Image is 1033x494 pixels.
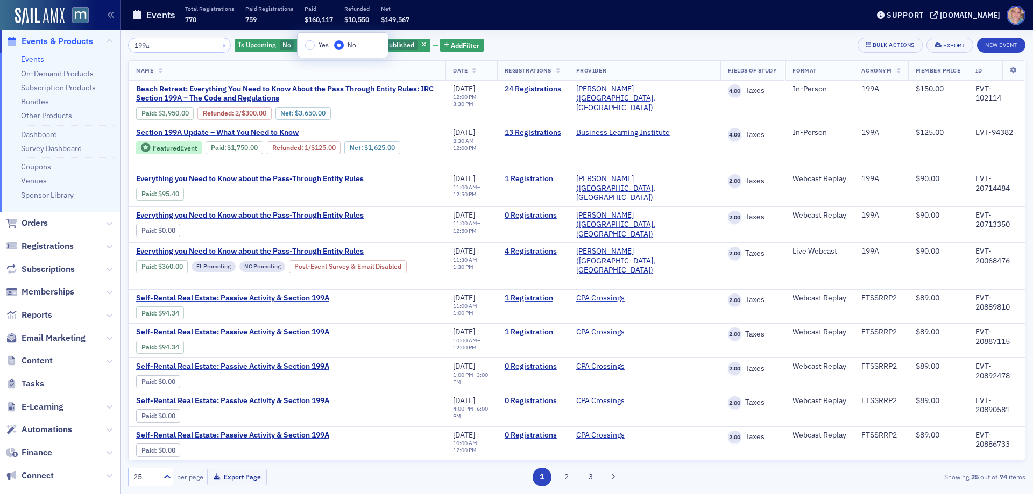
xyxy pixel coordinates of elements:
span: $10,550 [344,15,369,24]
span: $94.34 [158,309,179,317]
span: [DATE] [453,293,475,303]
span: Profile [1007,6,1025,25]
button: [DOMAIN_NAME] [930,11,1004,19]
div: FTSSRRP2 [861,396,901,406]
time: 4:00 PM [453,405,473,412]
div: Webcast Replay [793,174,846,184]
time: 12:50 PM [453,227,477,234]
div: FTSSRRP2 [861,431,901,440]
span: $125.00 [311,144,336,152]
a: Self-Rental Real Estate: Passive Activity & Section 199A [136,396,329,406]
a: Paid [141,446,155,454]
p: Net [381,5,409,12]
div: FTSSRRP2 [861,362,901,371]
div: EVT-20886733 [975,431,1017,449]
button: New Event [977,38,1025,53]
span: Everything you Need to Know about the Pass-Through Entity Rules [136,247,364,256]
div: Paid: 0 - $0 [136,375,180,388]
a: Self-Rental Real Estate: Passive Activity & Section 199A [136,431,329,440]
a: CPA Crossings [576,362,625,371]
time: 12:00 PM [453,93,477,101]
span: 770 [185,15,196,24]
a: Everything you Need to Know about the Pass-Through Entity Rules [136,174,364,184]
div: – [453,371,490,385]
button: Bulk Actions [858,38,923,53]
span: No [348,40,356,49]
input: Yes [305,40,315,50]
span: Add Filter [451,40,479,50]
div: FTSSRRP2 [861,327,901,337]
a: 0 Registrations [505,431,561,440]
div: Paid: 1 - $9540 [136,188,184,201]
time: 11:00 AM [453,183,477,191]
span: Section 199A Update – What You Need to Know [136,128,317,138]
span: $3,650.00 [295,109,326,117]
div: Paid: 24 - $395000 [136,107,194,120]
a: Paid [141,412,155,420]
div: Webcast Replay [793,431,846,440]
time: 12:50 PM [453,190,477,198]
span: $89.00 [916,361,939,371]
a: Beach Retreat: Everything You Need to Know About the Pass Through Entity Rules: IRC Section 199A ... [136,84,438,103]
button: 2 [557,468,576,486]
time: 10:00 AM [453,439,477,447]
a: Automations [6,424,72,435]
p: Total Registrations [185,5,234,12]
div: Paid: 1 - $9434 [136,341,184,354]
span: Format [793,67,816,74]
span: Taxes [741,295,765,305]
span: [DATE] [453,396,475,405]
span: $94.34 [158,343,179,351]
span: [DATE] [453,430,475,440]
span: Registrations [505,67,551,74]
span: Taxes [741,432,765,442]
span: [DATE] [453,210,475,220]
span: : [141,190,158,198]
div: 199A [861,247,901,256]
a: Bundles [21,97,49,106]
a: 0 Registrations [505,396,561,406]
span: Acronym [861,67,892,74]
span: Registrations [22,240,74,252]
div: EVT-20713350 [975,211,1017,230]
a: 1 Registration [505,174,561,184]
span: Werner-Rocca (Flourtown, PA) [576,84,713,113]
span: Everything you Need to Know about the Pass-Through Entity Rules [136,211,364,220]
time: 1:00 PM [453,309,473,317]
button: Export Page [207,469,267,485]
div: No [235,39,307,52]
span: CPA Crossings [576,362,644,371]
span: [DATE] [453,361,475,371]
span: No [282,40,291,49]
time: 11:00 AM [453,302,477,310]
div: – [453,220,490,234]
a: 4 Registrations [505,247,561,256]
div: 199A [861,211,901,220]
span: $90.00 [916,246,939,256]
input: No [334,40,344,50]
a: [PERSON_NAME] ([GEOGRAPHIC_DATA], [GEOGRAPHIC_DATA]) [576,247,713,275]
a: Self-Rental Real Estate: Passive Activity & Section 199A [136,327,329,337]
a: [PERSON_NAME] ([GEOGRAPHIC_DATA], [GEOGRAPHIC_DATA]) [576,211,713,239]
span: : [141,262,158,270]
span: Net : [280,109,295,117]
span: 2.00 [728,396,741,410]
div: Bulk Actions [873,42,915,48]
span: Connect [22,470,54,482]
span: : [141,109,158,117]
div: – [453,337,490,351]
span: Self-Rental Real Estate: Passive Activity & Section 199A [136,362,329,371]
span: Taxes [741,86,765,96]
a: Self-Rental Real Estate: Passive Activity & Section 199A [136,293,329,303]
span: Content [22,355,53,367]
span: : [141,412,158,420]
span: $300.00 [242,109,266,117]
a: Registrations [6,240,74,252]
span: CPA Crossings [576,396,644,406]
span: Yes [319,40,329,49]
span: $89.00 [916,327,939,337]
span: Taxes [741,249,765,259]
div: Net: $162500 [344,141,400,154]
span: Subscriptions [22,263,75,275]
